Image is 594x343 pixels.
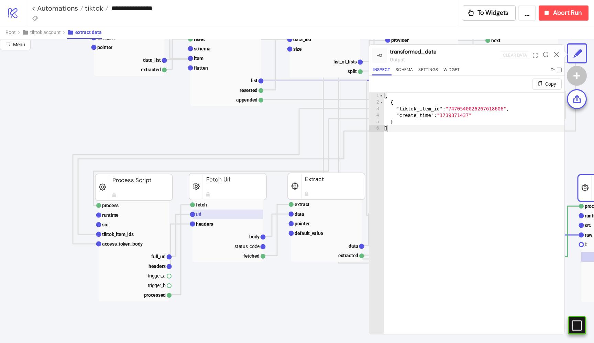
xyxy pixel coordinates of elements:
text: b [585,242,587,247]
button: tiktok account [22,26,67,39]
text: list_of_lists [333,59,357,64]
div: 3 [369,106,384,112]
button: Widget [442,66,461,75]
button: To Widgets [463,5,516,21]
div: 4 [369,112,384,119]
button: Copy [532,79,562,90]
span: tiktok account [30,29,61,35]
div: 5 [369,119,384,125]
text: next [491,38,500,43]
a: tiktok [83,5,108,12]
text: flatten [194,65,208,71]
text: headers [148,263,166,269]
text: list [251,78,257,83]
text: reset [194,36,205,42]
text: provider [391,37,409,43]
span: Copy [545,81,556,87]
text: process [102,203,119,208]
text: size [293,46,302,52]
span: Abort Run [553,9,582,17]
span: extract data [75,29,102,35]
div: 2 [369,99,384,106]
button: ... [518,5,536,21]
text: runtime [102,212,119,218]
text: body [249,234,260,239]
span: tiktok [83,4,103,13]
button: Inspect [372,66,392,75]
div: transformed_data [390,47,500,56]
text: pointer [295,221,310,226]
span: Root [5,29,16,35]
text: status_code [234,244,260,249]
text: tiktok_item_ids [102,232,134,237]
text: fetch [196,202,207,208]
text: schema [194,46,211,51]
span: Toggle code folding, rows 1 through 6 [379,93,383,99]
text: data [295,211,304,217]
button: Settings [417,66,439,75]
span: copy [538,81,542,86]
button: Abort Run [539,5,588,21]
div: 6 [369,125,384,132]
text: extract [295,202,309,207]
div: output [390,56,500,63]
text: access_token_body [102,241,143,247]
button: extract data [67,26,102,39]
span: expand [533,53,538,58]
text: pointer [97,45,112,50]
span: Menu [13,42,25,47]
text: url [196,212,201,217]
text: default_value [295,230,323,236]
text: src [102,222,108,227]
button: Schema [394,66,414,75]
text: headers [196,221,213,227]
text: item [194,56,203,61]
button: Root [5,26,22,39]
a: < Automations [32,5,83,12]
span: To Widgets [477,9,509,17]
div: 1 [369,93,384,99]
text: data_list [143,57,161,63]
text: data [349,243,358,249]
span: radius-bottomright [5,42,10,47]
text: src [585,223,591,228]
span: Toggle code folding, rows 2 through 5 [379,99,383,106]
text: full_url [151,254,166,259]
text: data_list [293,37,311,42]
